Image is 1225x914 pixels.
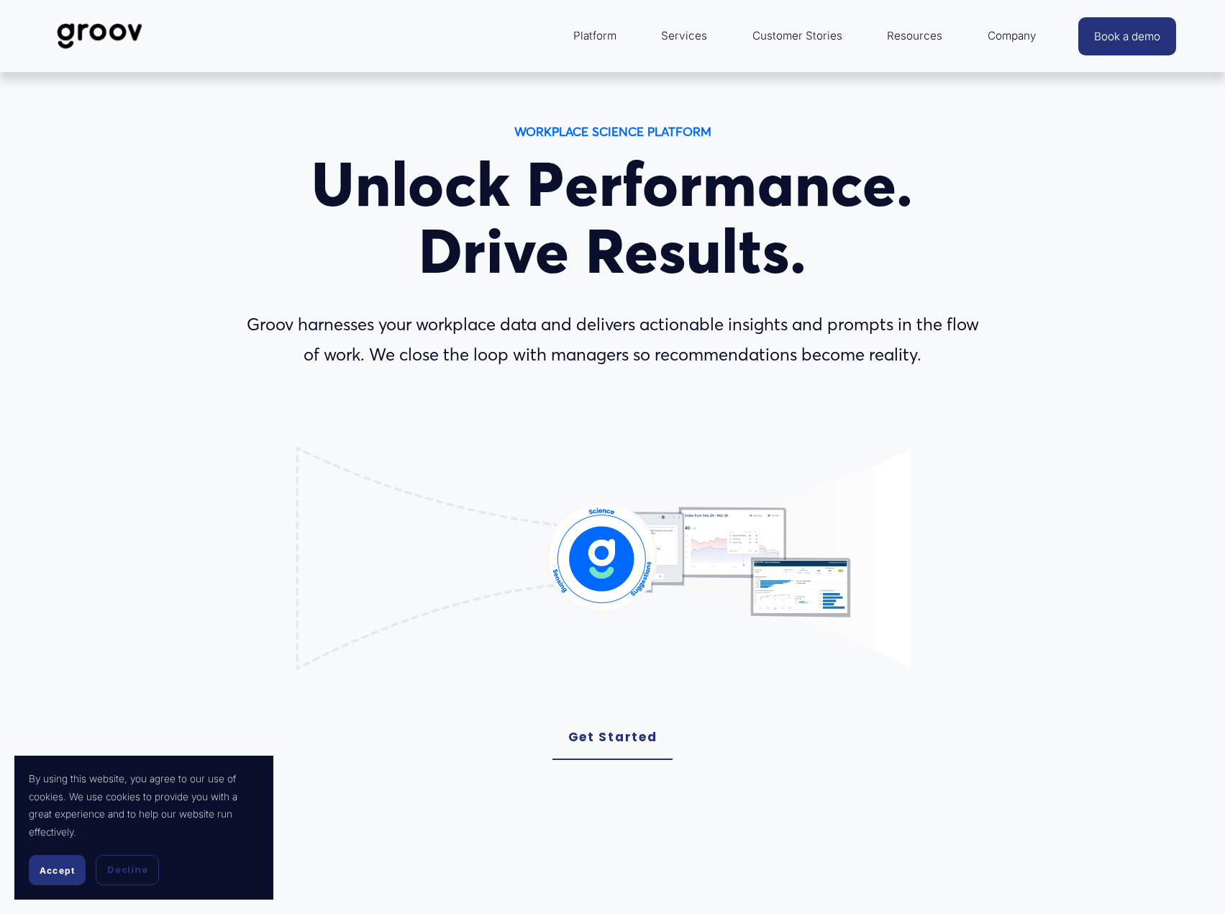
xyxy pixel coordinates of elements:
a: Customer Stories [745,19,850,53]
span: Company [988,26,1037,46]
img: Groov | Workplace Science Platform | Unlock Performance | Drive Results [49,12,150,60]
a: Services [654,19,714,53]
strong: WORKPLACE SCIENCE PLATFORM [514,124,711,139]
a: folder dropdown [566,19,624,53]
span: Decline [107,864,147,877]
button: Decline [96,855,159,885]
section: Cookie banner [14,756,273,900]
a: Get Started [552,715,673,760]
a: Book a demo [1078,17,1176,55]
a: folder dropdown [980,19,1044,53]
p: By using this website, you agree to our use of cookies. We use cookies to provide you with a grea... [29,770,259,841]
span: Accept [40,865,75,876]
h1: Unlock Performance. Drive Results. [237,151,989,285]
span: Resources [887,26,942,46]
span: Platform [573,26,616,46]
p: Groov harnesses your workplace data and delivers actionable insights and prompts in the flow of w... [237,309,989,371]
a: folder dropdown [880,19,950,53]
button: Accept [29,855,86,885]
